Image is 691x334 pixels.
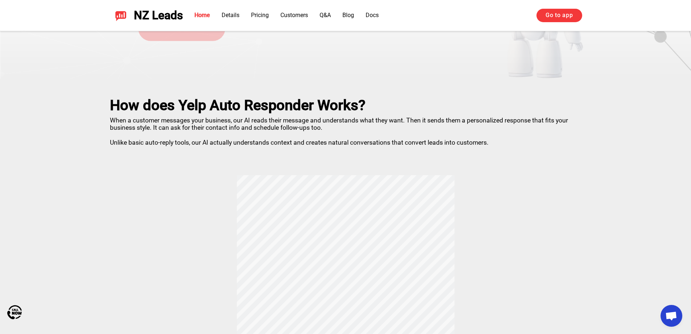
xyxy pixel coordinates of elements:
img: NZ Leads logo [115,9,127,21]
a: Home [194,12,210,19]
a: Blog [342,12,354,19]
img: Call Now [7,305,22,319]
a: Details [222,12,239,19]
h2: How does Yelp Auto Responder Works? [110,97,581,114]
a: Q&A [320,12,331,19]
a: Docs [366,12,379,19]
a: Pricing [251,12,269,19]
a: Go to app [536,9,582,22]
p: When a customer messages your business, our AI reads their message and understands what they want... [110,114,581,146]
span: NZ Leads [134,9,183,22]
a: Customers [280,12,308,19]
div: Open chat [661,305,682,327]
a: Start for free [138,16,225,41]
